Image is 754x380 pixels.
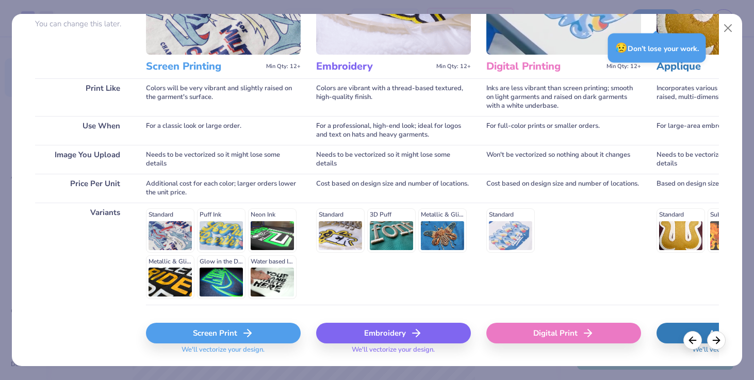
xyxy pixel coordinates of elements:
[608,34,706,63] div: Don’t lose your work.
[35,174,130,203] div: Price Per Unit
[486,60,602,73] h3: Digital Printing
[486,145,641,174] div: Won't be vectorized so nothing about it changes
[146,116,301,145] div: For a classic look or large order.
[146,323,301,343] div: Screen Print
[35,145,130,174] div: Image You Upload
[316,323,471,343] div: Embroidery
[316,145,471,174] div: Needs to be vectorized so it might lose some details
[486,174,641,203] div: Cost based on design size and number of locations.
[607,63,641,70] span: Min Qty: 12+
[177,345,269,360] span: We'll vectorize your design.
[486,116,641,145] div: For full-color prints or smaller orders.
[615,41,628,55] span: 😥
[436,63,471,70] span: Min Qty: 12+
[146,145,301,174] div: Needs to be vectorized so it might lose some details
[35,78,130,116] div: Print Like
[486,78,641,116] div: Inks are less vibrant than screen printing; smooth on light garments and raised on dark garments ...
[486,323,641,343] div: Digital Print
[718,19,738,38] button: Close
[35,116,130,145] div: Use When
[266,63,301,70] span: Min Qty: 12+
[316,116,471,145] div: For a professional, high-end look; ideal for logos and text on hats and heavy garments.
[348,345,439,360] span: We'll vectorize your design.
[316,78,471,116] div: Colors are vibrant with a thread-based textured, high-quality finish.
[146,60,262,73] h3: Screen Printing
[35,20,130,28] p: You can change this later.
[146,174,301,203] div: Additional cost for each color; larger orders lower the unit price.
[316,174,471,203] div: Cost based on design size and number of locations.
[146,78,301,116] div: Colors will be very vibrant and slightly raised on the garment's surface.
[316,60,432,73] h3: Embroidery
[35,203,130,305] div: Variants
